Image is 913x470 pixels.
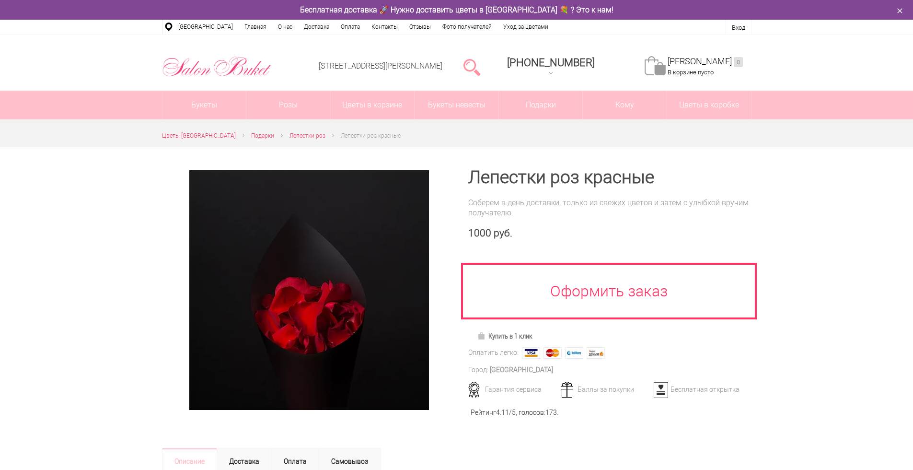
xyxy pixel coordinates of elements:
[341,132,401,139] span: Лепестки роз красные
[545,409,557,416] span: 173
[298,20,335,34] a: Доставка
[468,227,751,239] div: 1000 руб.
[415,91,498,119] a: Букеты невесты
[501,53,601,81] a: [PHONE_NUMBER]
[162,131,236,141] a: Цветы [GEOGRAPHIC_DATA]
[468,348,519,358] div: Оплатить легко:
[465,385,559,394] div: Гарантия сервиса
[289,132,325,139] span: Лепестки роз
[667,91,751,119] a: Цветы в коробке
[331,91,415,119] a: Цветы в корзине
[173,20,239,34] a: [GEOGRAPHIC_DATA]
[650,385,745,394] div: Бесплатная открытка
[239,20,272,34] a: Главная
[251,132,274,139] span: Подарки
[162,132,236,139] span: Цветы [GEOGRAPHIC_DATA]
[583,91,667,119] span: Кому
[587,347,605,359] img: Яндекс Деньги
[468,169,751,186] h1: Лепестки роз красные
[272,20,298,34] a: О нас
[668,56,743,67] a: [PERSON_NAME]
[437,20,497,34] a: Фото получателей
[366,20,404,34] a: Контакты
[162,91,246,119] a: Букеты
[335,20,366,34] a: Оплата
[319,61,442,70] a: [STREET_ADDRESS][PERSON_NAME]
[732,24,745,31] a: Вход
[246,91,330,119] a: Розы
[507,57,595,69] span: [PHONE_NUMBER]
[468,198,751,218] div: Соберем в день доставки, только из свежих цветов и затем с улыбкой вручим получателю.
[289,131,325,141] a: Лепестки роз
[468,365,488,375] div: Город:
[471,408,558,418] div: Рейтинг /5, голосов: .
[477,332,488,340] img: Купить в 1 клик
[473,329,537,343] a: Купить в 1 клик
[162,54,272,79] img: Цветы Нижний Новгород
[461,263,757,319] a: Оформить заказ
[189,170,429,410] img: Лепестки роз красные
[251,131,274,141] a: Подарки
[565,347,583,359] img: Webmoney
[543,347,562,359] img: MasterCard
[490,365,553,375] div: [GEOGRAPHIC_DATA]
[155,5,759,15] div: Бесплатная доставка 🚀 Нужно доставить цветы в [GEOGRAPHIC_DATA] 💐 ? Это к нам!
[522,347,540,359] img: Visa
[668,69,714,76] span: В корзине пусто
[173,170,445,410] a: Увеличить
[499,91,583,119] a: Подарки
[557,385,652,394] div: Баллы за покупки
[497,20,554,34] a: Уход за цветами
[496,409,509,416] span: 4.11
[404,20,437,34] a: Отзывы
[734,57,743,67] ins: 0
